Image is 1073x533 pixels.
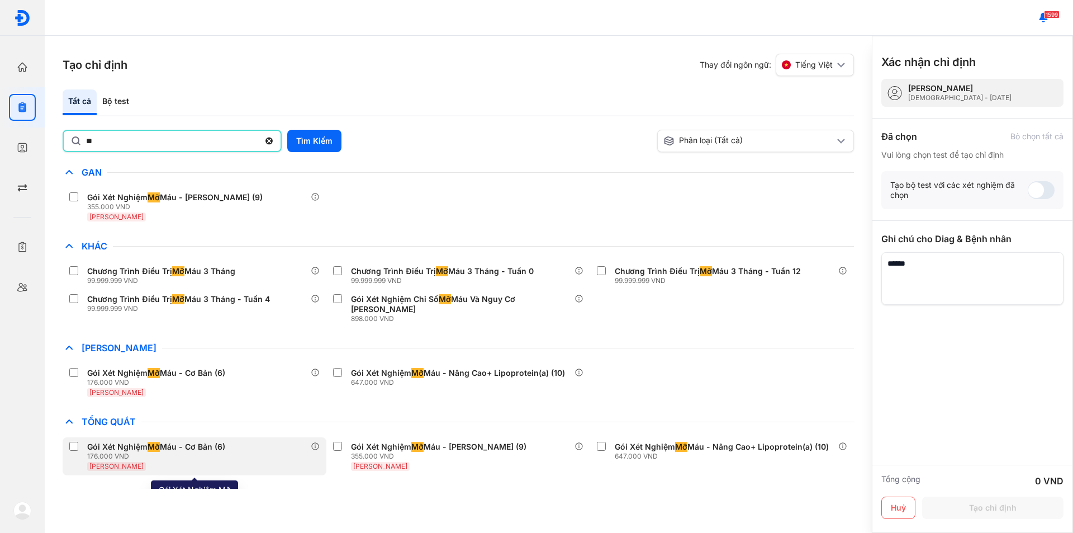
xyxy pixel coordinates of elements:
span: Mỡ [675,442,687,452]
div: Thay đổi ngôn ngữ: [700,54,854,76]
span: Mỡ [172,294,184,304]
div: Tất cả [63,89,97,115]
button: Huỷ [881,497,915,519]
span: Mỡ [148,368,160,378]
div: Tạo bộ test với các xét nghiệm đã chọn [890,180,1028,200]
div: 0 VND [1035,474,1063,488]
img: logo [13,502,31,520]
div: Bỏ chọn tất cả [1010,131,1063,141]
div: 647.000 VND [351,378,569,387]
div: Chương Trình Điều Trị Máu 3 Tháng - Tuần 4 [87,294,270,304]
div: 898.000 VND [351,314,575,323]
h3: Tạo chỉ định [63,57,127,73]
span: [PERSON_NAME] [353,462,407,470]
div: Gói Xét Nghiệm Chỉ Số Máu Và Nguy Cơ [PERSON_NAME] [351,294,570,314]
span: [PERSON_NAME] [76,342,162,353]
div: Ghi chú cho Diag & Bệnh nhân [881,232,1063,246]
span: Tiếng Việt [795,60,833,70]
span: Gan [76,167,107,178]
div: Đã chọn [881,130,917,143]
div: [PERSON_NAME] [908,83,1012,93]
img: logo [14,10,31,26]
div: Gói Xét Nghiệm Máu - [PERSON_NAME] (9) [87,192,263,202]
span: Khác [76,240,113,252]
span: [PERSON_NAME] [89,388,144,397]
span: Tổng Quát [76,416,141,427]
div: 647.000 VND [615,452,833,461]
div: Vui lòng chọn test để tạo chỉ định [881,150,1063,160]
span: Mỡ [148,192,160,202]
div: Gói Xét Nghiệm Máu - Nâng Cao+ Lipoprotein(a) (10) [351,368,565,378]
span: [PERSON_NAME] [89,462,144,470]
span: Mỡ [148,442,160,452]
span: [PERSON_NAME] [89,213,144,221]
span: Mỡ [411,442,424,452]
span: Mỡ [436,266,448,276]
div: Phân loại (Tất cả) [663,135,834,147]
span: Mỡ [172,266,184,276]
h3: Xác nhận chỉ định [881,54,976,70]
div: [DEMOGRAPHIC_DATA] - [DATE] [908,93,1012,102]
div: Chương Trình Điều Trị Máu 3 Tháng [87,266,235,276]
div: 99.999.999 VND [351,276,538,285]
div: Chương Trình Điều Trị Máu 3 Tháng - Tuần 12 [615,266,801,276]
div: Gói Xét Nghiệm Máu - [PERSON_NAME] (9) [351,442,526,452]
div: 99.999.999 VND [87,276,240,285]
div: Bộ test [97,89,135,115]
div: 176.000 VND [87,378,230,387]
div: 99.999.999 VND [615,276,805,285]
span: 1599 [1044,11,1060,18]
div: Gói Xét Nghiệm Máu - Cơ Bản (6) [87,442,225,452]
div: Chương Trình Điều Trị Máu 3 Tháng - Tuần 0 [351,266,534,276]
button: Tạo chỉ định [922,497,1063,519]
div: Tổng cộng [881,474,920,488]
div: 176.000 VND [87,452,230,461]
div: Gói Xét Nghiệm Máu - Nâng Cao+ Lipoprotein(a) (10) [615,442,829,452]
span: Mỡ [411,368,424,378]
span: Mỡ [439,294,451,304]
div: 99.999.999 VND [87,304,274,313]
div: Gói Xét Nghiệm Máu - Cơ Bản (6) [87,368,225,378]
button: Tìm Kiếm [287,130,341,152]
div: 355.000 VND [351,452,531,461]
span: Mỡ [700,266,712,276]
div: 355.000 VND [87,202,267,211]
